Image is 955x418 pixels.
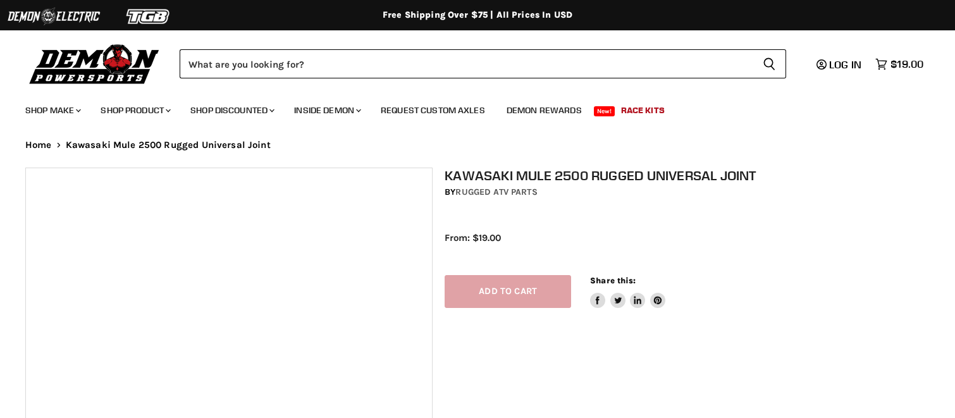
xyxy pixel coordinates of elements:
a: Race Kits [612,97,674,123]
img: Demon Electric Logo 2 [6,4,101,28]
form: Product [180,49,786,78]
span: From: $19.00 [445,232,501,243]
span: Kawasaki Mule 2500 Rugged Universal Joint [66,140,271,151]
ul: Main menu [16,92,920,123]
span: New! [594,106,615,116]
a: $19.00 [869,55,930,73]
a: Shop Make [16,97,89,123]
input: Search [180,49,753,78]
h1: Kawasaki Mule 2500 Rugged Universal Joint [445,168,942,183]
a: Demon Rewards [497,97,591,123]
aside: Share this: [590,275,665,309]
span: Share this: [590,276,636,285]
span: $19.00 [890,58,923,70]
a: Shop Product [91,97,178,123]
img: TGB Logo 2 [101,4,196,28]
a: Shop Discounted [181,97,282,123]
span: Log in [829,58,861,71]
a: Request Custom Axles [371,97,495,123]
a: Home [25,140,52,151]
img: Demon Powersports [25,41,164,86]
button: Search [753,49,786,78]
div: by [445,185,942,199]
a: Rugged ATV Parts [455,187,537,197]
a: Log in [811,59,869,70]
a: Inside Demon [285,97,369,123]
